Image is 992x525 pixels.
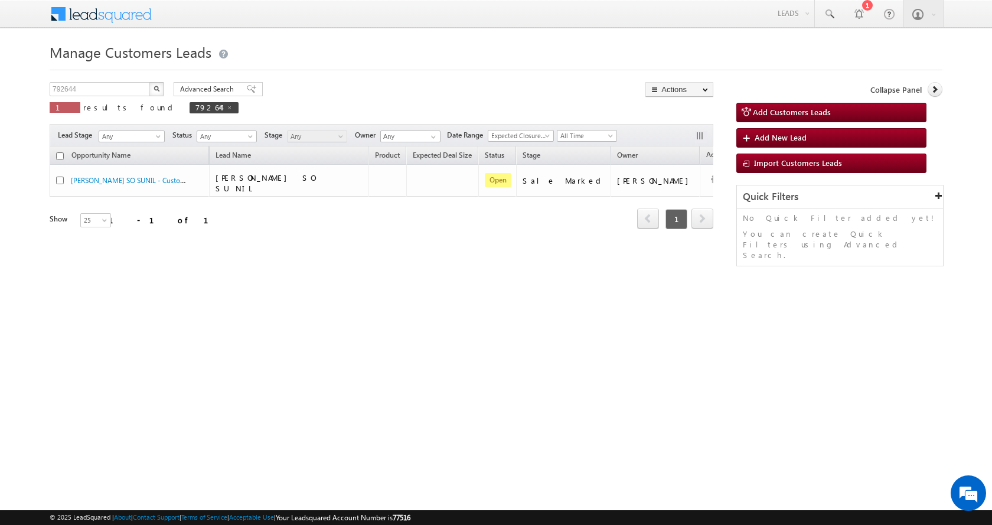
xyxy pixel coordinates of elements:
span: prev [637,208,659,229]
div: Quick Filters [737,185,943,208]
a: Acceptable Use [229,513,274,521]
span: Advanced Search [180,84,237,94]
span: Manage Customers Leads [50,43,211,61]
span: Collapse Panel [870,84,922,95]
img: Search [154,86,159,92]
span: 1 [665,209,687,229]
span: Expected Closure Date [488,131,550,141]
a: Terms of Service [181,513,227,521]
input: Type to Search [380,131,440,142]
span: Any [197,131,253,142]
a: Any [197,131,257,142]
span: Lead Name [210,149,257,164]
span: Expected Deal Size [413,151,472,159]
span: Status [172,130,197,141]
span: Owner [617,151,638,159]
span: Any [288,131,344,142]
span: Product [375,151,400,159]
span: next [691,208,713,229]
a: next [691,210,713,229]
div: 1 - 1 of 1 [109,213,223,227]
span: Actions [700,148,736,164]
span: Any [99,131,161,142]
a: Any [287,131,347,142]
input: Check all records [56,152,64,160]
a: All Time [557,130,617,142]
span: Stage [523,151,540,159]
span: Date Range [447,130,488,141]
a: Any [99,131,165,142]
button: Actions [645,82,713,97]
span: Stage [265,130,287,141]
span: Add Customers Leads [753,107,831,117]
span: Owner [355,130,380,141]
div: Sale Marked [523,175,605,186]
span: Lead Stage [58,130,97,141]
span: [PERSON_NAME] SO SUNIL [216,172,314,193]
a: Status [479,149,510,164]
a: Contact Support [133,513,180,521]
a: prev [637,210,659,229]
span: 25 [81,215,112,226]
a: About [114,513,131,521]
span: Open [485,173,511,187]
span: Add New Lead [755,132,807,142]
p: No Quick Filter added yet! [743,213,937,223]
span: results found [83,102,177,112]
a: Show All Items [425,131,439,143]
a: [PERSON_NAME] SO SUNIL - Customers Leads [71,175,214,185]
span: Your Leadsquared Account Number is [276,513,410,522]
div: Show [50,214,71,224]
span: 792644 [195,102,221,112]
span: 77516 [393,513,410,522]
div: [PERSON_NAME] [617,175,694,186]
span: © 2025 LeadSquared | | | | | [50,512,410,523]
a: Expected Closure Date [488,130,554,142]
p: You can create Quick Filters using Advanced Search. [743,229,937,260]
a: Expected Deal Size [407,149,478,164]
a: Opportunity Name [66,149,136,164]
span: Import Customers Leads [754,158,842,168]
span: All Time [557,131,614,141]
span: 1 [56,102,74,112]
span: Opportunity Name [71,151,130,159]
a: Stage [517,149,546,164]
a: 25 [80,213,111,227]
